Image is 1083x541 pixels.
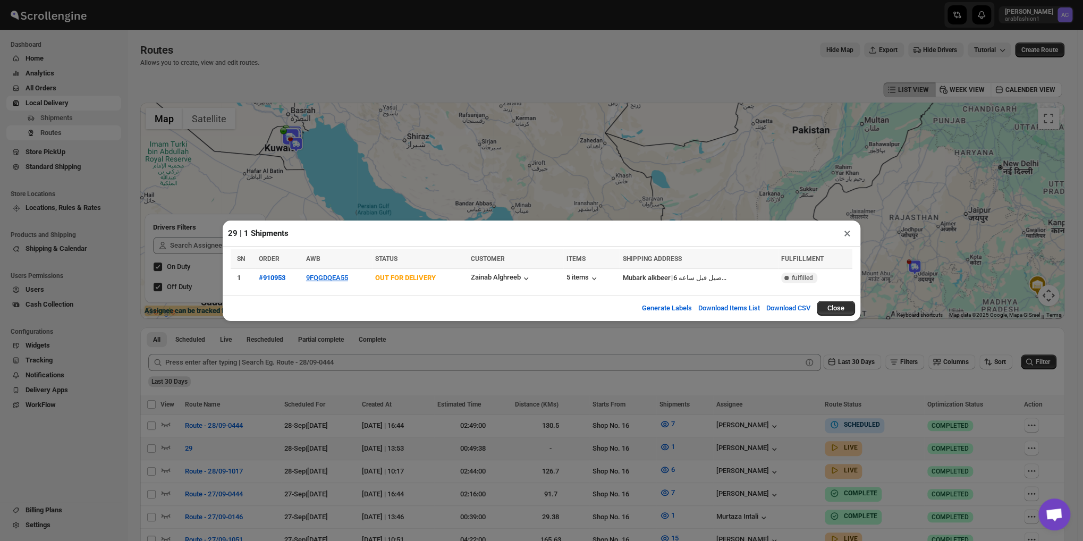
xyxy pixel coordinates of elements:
button: 5 items [566,273,599,284]
div: | [623,273,775,283]
span: CUSTOMER [471,255,505,263]
button: Zainab Alghreeb [471,273,531,284]
div: توصيل قبل ساعه 6 [673,273,727,283]
span: SHIPPING ADDRESS [623,255,682,263]
button: Download Items List [692,298,766,319]
span: ITEMS [566,255,586,263]
button: Close [817,301,855,316]
button: × [840,226,855,241]
div: Mubark alkbeer [623,273,671,283]
h2: 29 | 1 Shipments [228,228,289,239]
div: Open chat [1038,498,1070,530]
span: ORDER [259,255,280,263]
button: #910953 [259,274,285,282]
span: fulfilled [792,274,813,282]
span: SN [237,255,245,263]
button: 9FQGDQEA55 [306,274,348,282]
button: Download CSV [760,298,817,319]
button: Generate Labels [636,298,698,319]
span: STATUS [375,255,397,263]
span: FULFILLMENT [781,255,824,263]
span: OUT FOR DELIVERY [375,274,436,282]
span: AWB [306,255,320,263]
td: 1 [231,268,256,287]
